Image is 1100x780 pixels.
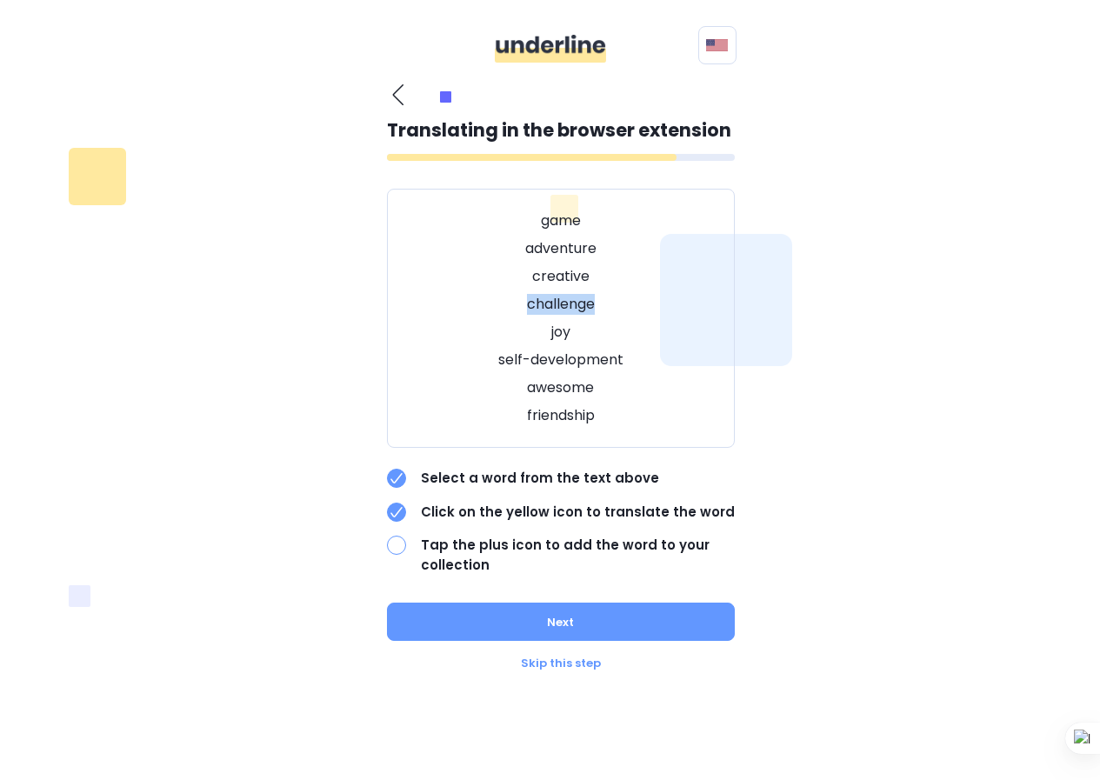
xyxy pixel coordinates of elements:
[409,266,713,287] p: creative
[421,503,735,523] p: Click on the yellow icon to translate the word
[387,655,735,672] div: Skip this step
[387,117,735,144] p: Translating in the browser extension
[409,350,713,370] p: self-development
[706,38,728,52] img: svg+xml;base64,PHN2ZyB4bWxucz0iaHR0cDovL3d3dy53My5vcmcvMjAwMC9zdmciIHhtbG5zOnhsaW5rPSJodHRwOi8vd3...
[495,35,606,63] img: ddgMu+Zv+CXDCfumCWfsmuPlDdRfDDxAd9LAAAAAAElFTkSuQmCC
[421,469,735,489] p: Select a word from the text above
[409,294,713,315] p: challenge
[409,322,713,343] p: joy
[409,405,713,426] p: friendship
[409,377,713,398] p: awesome
[409,238,713,259] p: adventure
[421,536,735,575] p: Tap the plus icon to add the word to your collection
[387,603,735,641] button: Next
[409,210,713,231] p: game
